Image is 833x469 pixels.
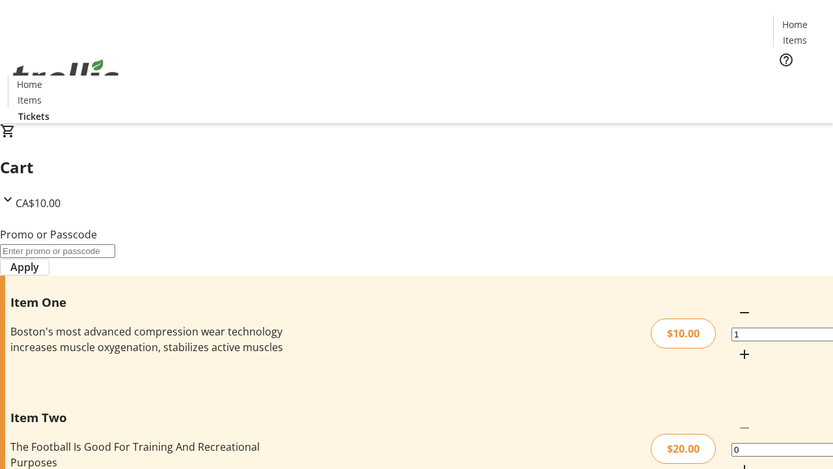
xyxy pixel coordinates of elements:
[10,259,39,275] span: Apply
[782,18,808,31] span: Home
[784,76,815,89] span: Tickets
[16,196,61,210] span: CA$10.00
[18,93,42,107] span: Items
[8,109,60,123] a: Tickets
[773,76,825,89] a: Tickets
[17,78,42,91] span: Home
[651,434,716,464] div: $20.00
[731,300,758,326] button: Decrement by one
[10,324,295,355] div: Boston's most advanced compression wear technology increases muscle oxygenation, stabilizes activ...
[774,18,815,31] a: Home
[773,47,799,73] button: Help
[783,33,807,47] span: Items
[651,319,716,348] div: $10.00
[18,109,49,123] span: Tickets
[8,78,50,91] a: Home
[10,293,295,311] h3: Item One
[774,33,815,47] a: Items
[731,341,758,367] button: Increment by one
[10,408,295,427] h3: Item Two
[8,93,50,107] a: Items
[8,45,124,110] img: Orient E2E Organization oLZarfd70T's Logo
